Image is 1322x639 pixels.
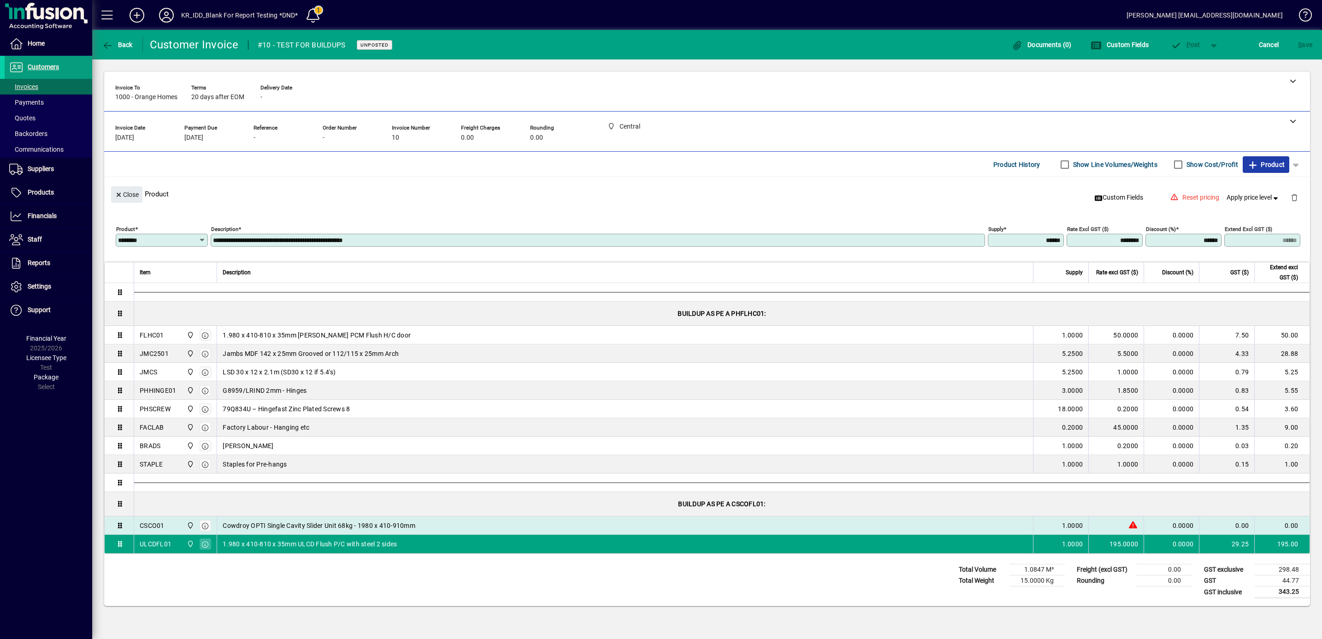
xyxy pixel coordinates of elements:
[1062,539,1083,549] span: 1.0000
[140,521,165,530] div: CSCO01
[184,459,195,469] span: Central
[1144,326,1199,344] td: 0.0000
[184,539,195,549] span: Central
[1227,193,1280,202] span: Apply price level
[954,564,1009,575] td: Total Volume
[1094,441,1138,450] div: 0.2000
[1254,326,1310,344] td: 50.00
[1186,41,1191,48] span: P
[1199,575,1255,586] td: GST
[184,404,195,414] span: Central
[223,423,309,432] span: Factory Labour - Hanging etc
[5,95,92,110] a: Payments
[184,422,195,432] span: Central
[28,236,42,243] span: Staff
[140,349,169,358] div: JMC2501
[223,539,397,549] span: 1.980 x 410-810 x 35mm ULCD Flush P/C with steel 2 sides
[1094,404,1138,414] div: 0.2000
[954,575,1009,586] td: Total Weight
[5,32,92,55] a: Home
[1230,267,1249,278] span: GST ($)
[1254,437,1310,455] td: 0.20
[1146,226,1176,232] mat-label: Discount (%)
[1185,160,1238,169] label: Show Cost/Profit
[1298,41,1302,48] span: S
[1062,521,1083,530] span: 1.0000
[34,373,59,381] span: Package
[134,302,1310,325] div: BUILDUP AS PE A PHFLHC01:
[111,186,142,203] button: Close
[1144,363,1199,381] td: 0.0000
[26,335,66,342] span: Financial Year
[92,36,143,53] app-page-header-button: Back
[5,126,92,142] a: Backorders
[223,367,336,377] span: LSD 30 x 12 x 2.1m (SD30 x 12 if 5.4's)
[1127,8,1283,23] div: [PERSON_NAME] [EMAIL_ADDRESS][DOMAIN_NAME]
[1296,36,1315,53] button: Save
[28,165,54,172] span: Suppliers
[100,36,135,53] button: Back
[1199,326,1254,344] td: 7.50
[1254,535,1310,553] td: 195.00
[1199,344,1254,363] td: 4.33
[28,306,51,314] span: Support
[1091,189,1147,206] button: Custom Fields
[1199,455,1254,473] td: 0.15
[116,226,135,232] mat-label: Product
[28,189,54,196] span: Products
[9,99,44,106] span: Payments
[1225,226,1272,232] mat-label: Extend excl GST ($)
[140,367,157,377] div: JMCS
[191,94,244,101] span: 20 days after EOM
[1067,226,1109,232] mat-label: Rate excl GST ($)
[1062,367,1083,377] span: 5.2500
[184,441,195,451] span: Central
[140,386,176,395] div: PHHINGE01
[1254,381,1310,400] td: 5.55
[1058,404,1083,414] span: 18.0000
[1199,516,1254,535] td: 0.00
[1260,262,1298,283] span: Extend excl GST ($)
[109,190,145,198] app-page-header-button: Close
[1062,331,1083,340] span: 1.0000
[1199,381,1254,400] td: 0.83
[1179,189,1223,206] button: Reset pricing
[1199,535,1254,553] td: 29.25
[1199,363,1254,381] td: 0.79
[5,275,92,298] a: Settings
[181,8,298,23] div: KR_IDD_Blank For Report Testing *DND*
[140,460,163,469] div: STAPLE
[1199,586,1255,598] td: GST inclusive
[1088,36,1151,53] button: Custom Fields
[140,423,164,432] div: FACLAB
[211,226,238,232] mat-label: Description
[223,460,287,469] span: Staples for Pre-hangs
[28,259,50,266] span: Reports
[140,441,160,450] div: BRADS
[1223,189,1284,206] button: Apply price level
[1144,381,1199,400] td: 0.0000
[1254,400,1310,418] td: 3.60
[1094,349,1138,358] div: 5.5000
[1072,564,1137,575] td: Freight (excl GST)
[28,40,45,47] span: Home
[223,521,415,530] span: Cowdroy OPTI Single Cavity Slider Unit 68kg - 1980 x 410-910mm
[990,156,1044,173] button: Product History
[530,134,543,142] span: 0.00
[1144,418,1199,437] td: 0.0000
[9,114,35,122] span: Quotes
[1009,564,1065,575] td: 1.0847 M³
[104,177,1310,211] div: Product
[1144,535,1199,553] td: 0.0000
[184,521,195,531] span: Central
[1255,586,1310,598] td: 343.25
[1094,386,1138,395] div: 1.8500
[184,367,195,377] span: Central
[1066,267,1083,278] span: Supply
[1283,186,1305,208] button: Delete
[1091,41,1149,48] span: Custom Fields
[184,349,195,359] span: Central
[1062,460,1083,469] span: 1.0000
[26,354,66,361] span: Licensee Type
[1094,331,1138,340] div: 50.0000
